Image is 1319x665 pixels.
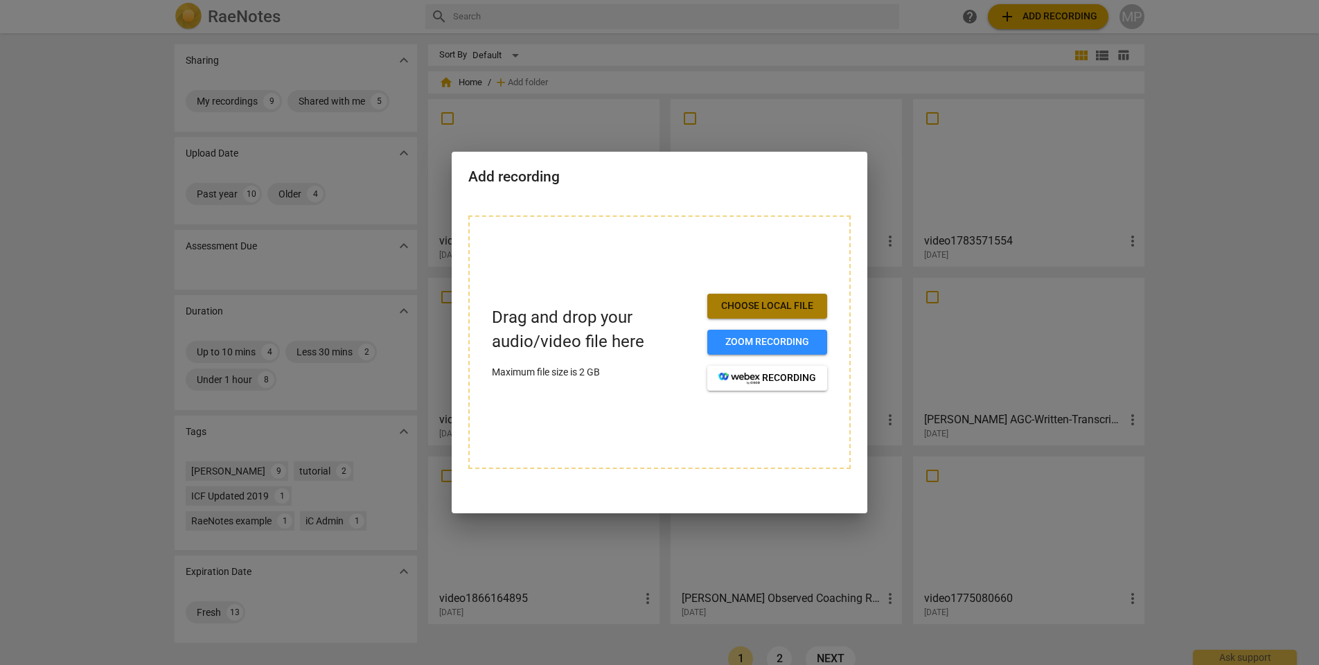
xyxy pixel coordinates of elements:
p: Maximum file size is 2 GB [492,365,696,380]
span: Choose local file [718,299,816,313]
p: Drag and drop your audio/video file here [492,305,696,354]
span: recording [718,371,816,385]
span: Zoom recording [718,335,816,349]
h2: Add recording [468,168,851,186]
